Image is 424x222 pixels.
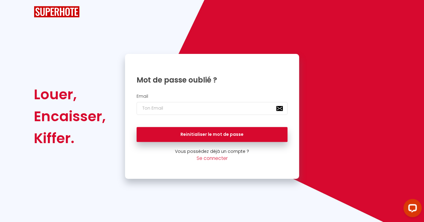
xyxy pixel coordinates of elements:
[125,148,299,155] p: Vous possédez déjà un compte ?
[197,155,228,161] a: Se connecter
[137,127,288,142] button: Reinitialiser le mot de passe
[137,94,288,99] h2: Email
[137,102,288,115] input: Ton Email
[34,83,106,105] div: Louer,
[137,75,288,85] h1: Mot de passe oublié ?
[34,105,106,127] div: Encaisser,
[34,6,80,17] img: SuperHote logo
[398,196,424,222] iframe: LiveChat chat widget
[34,127,106,149] div: Kiffer.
